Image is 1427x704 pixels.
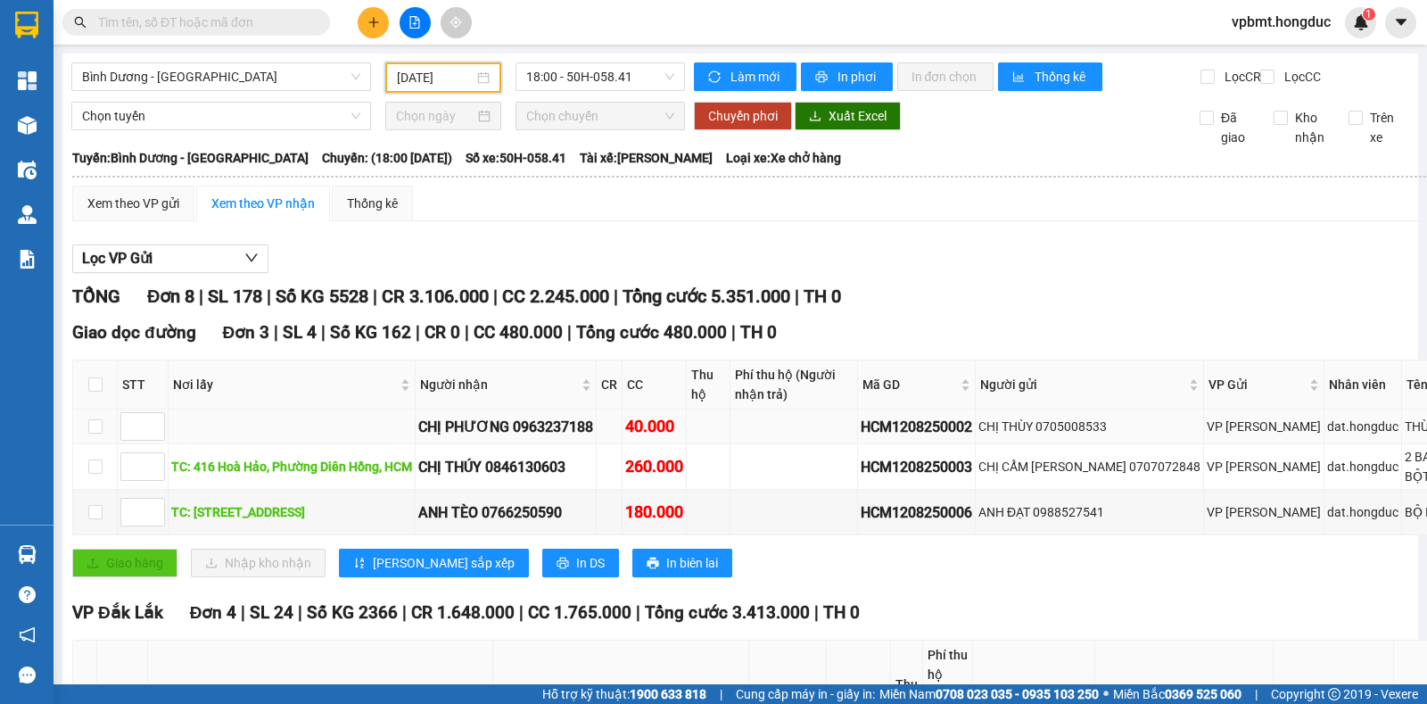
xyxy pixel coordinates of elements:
[978,417,1200,436] div: CHỊ THÙY 0705008533
[726,148,841,168] span: Loại xe: Xe chở hàng
[897,62,994,91] button: In đơn chọn
[1035,67,1088,87] span: Thống kê
[72,244,268,273] button: Lọc VP Gửi
[411,602,515,623] span: CR 1.648.000
[98,12,309,32] input: Tìm tên, số ĐT hoặc mã đơn
[330,322,411,343] span: Số KG 162
[731,322,736,343] span: |
[199,286,203,307] span: |
[809,110,821,124] span: download
[223,322,270,343] span: Đơn 3
[19,667,36,683] span: message
[72,151,309,165] b: Tuyến: Bình Dương - [GEOGRAPHIC_DATA]
[1385,7,1416,38] button: caret-down
[1113,684,1241,704] span: Miền Bắc
[72,286,120,307] span: TỔNG
[267,286,271,307] span: |
[18,71,37,90] img: dashboard-icon
[980,375,1185,394] span: Người gửi
[283,322,317,343] span: SL 4
[736,684,875,704] span: Cung cấp máy in - giấy in:
[687,360,730,410] th: Thu hộ
[1255,684,1258,704] span: |
[623,360,687,410] th: CC
[623,286,790,307] span: Tổng cước 5.351.000
[18,161,37,179] img: warehouse-icon
[418,416,593,438] div: CHỊ PHƯƠNG 0963237188
[1204,490,1324,535] td: VP Hồ Chí Minh
[18,545,37,564] img: warehouse-icon
[801,62,893,91] button: printerIn phơi
[1327,457,1398,476] div: dat.hongduc
[1324,360,1402,410] th: Nhân viên
[614,286,618,307] span: |
[1365,8,1372,21] span: 1
[19,626,36,643] span: notification
[557,557,569,571] span: printer
[804,286,841,307] span: TH 0
[998,62,1102,91] button: bar-chartThống kê
[493,286,498,307] span: |
[862,375,957,394] span: Mã GD
[72,602,163,623] span: VP Đắk Lắk
[400,7,431,38] button: file-add
[1207,457,1321,476] div: VP [PERSON_NAME]
[244,251,259,265] span: down
[19,586,36,603] span: question-circle
[815,70,830,85] span: printer
[450,16,462,29] span: aim
[118,360,169,410] th: STT
[1217,67,1264,87] span: Lọc CR
[823,602,860,623] span: TH 0
[861,501,972,524] div: HCM1208250006
[694,62,796,91] button: syncLàm mới
[82,103,360,129] span: Chọn tuyến
[74,16,87,29] span: search
[396,106,475,126] input: Chọn ngày
[82,247,153,269] span: Lọc VP Gửi
[420,375,578,394] span: Người nhận
[858,444,976,490] td: HCM1208250003
[373,553,515,573] span: [PERSON_NAME] sắp xếp
[694,102,792,130] button: Chuyển phơi
[730,67,782,87] span: Làm mới
[795,286,799,307] span: |
[647,557,659,571] span: printer
[936,687,1099,701] strong: 0708 023 035 - 0935 103 250
[373,286,377,307] span: |
[358,7,389,38] button: plus
[636,602,640,623] span: |
[241,602,245,623] span: |
[630,687,706,701] strong: 1900 633 818
[625,454,683,479] div: 260.000
[858,410,976,444] td: HCM1208250002
[211,194,315,213] div: Xem theo VP nhận
[861,416,972,438] div: HCM1208250002
[526,63,673,90] span: 18:00 - 50H-058.41
[1363,8,1375,21] sup: 1
[465,322,469,343] span: |
[1204,410,1324,444] td: VP Hồ Chí Minh
[173,375,397,394] span: Nơi lấy
[978,457,1200,476] div: CHỊ CẨM [PERSON_NAME] 0707072848
[1214,108,1260,147] span: Đã giao
[625,500,683,525] div: 180.000
[307,602,398,623] span: Số KG 2366
[418,456,593,478] div: CHỊ THÚY 0846130603
[542,684,706,704] span: Hỗ trợ kỹ thuật:
[814,602,819,623] span: |
[1207,417,1321,436] div: VP [PERSON_NAME]
[1165,687,1241,701] strong: 0369 525 060
[1012,70,1027,85] span: bar-chart
[15,12,38,38] img: logo-vxr
[519,602,524,623] span: |
[82,63,360,90] span: Bình Dương - Đắk Lắk
[645,602,810,623] span: Tổng cước 3.413.000
[382,286,489,307] span: CR 3.106.000
[418,501,593,524] div: ANH TÈO 0766250590
[740,322,777,343] span: TH 0
[978,502,1200,522] div: ANH ĐẠT 0988527541
[632,549,732,577] button: printerIn biên lai
[708,70,723,85] span: sync
[466,148,566,168] span: Số xe: 50H-058.41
